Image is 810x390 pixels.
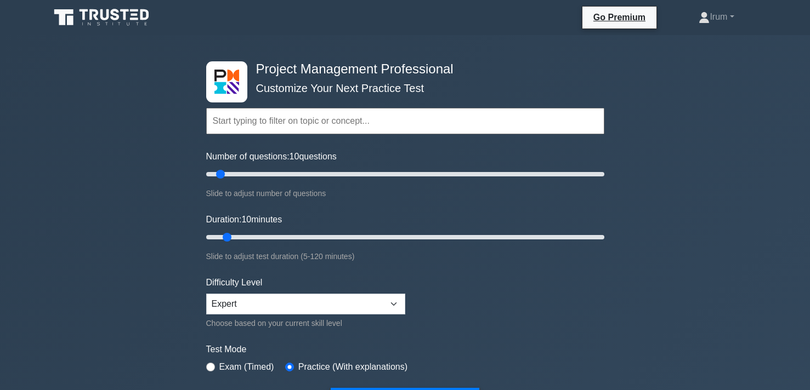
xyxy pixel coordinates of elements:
label: Practice (With explanations) [298,360,407,374]
label: Exam (Timed) [219,360,274,374]
a: Go Premium [587,10,652,24]
div: Slide to adjust number of questions [206,187,604,200]
input: Start typing to filter on topic or concept... [206,108,604,134]
a: Irum [672,6,760,28]
span: 10 [290,152,299,161]
div: Choose based on your current skill level [206,317,405,330]
label: Duration: minutes [206,213,282,226]
label: Difficulty Level [206,276,263,289]
h4: Project Management Professional [252,61,551,77]
div: Slide to adjust test duration (5-120 minutes) [206,250,604,263]
span: 10 [241,215,251,224]
label: Test Mode [206,343,604,356]
label: Number of questions: questions [206,150,337,163]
